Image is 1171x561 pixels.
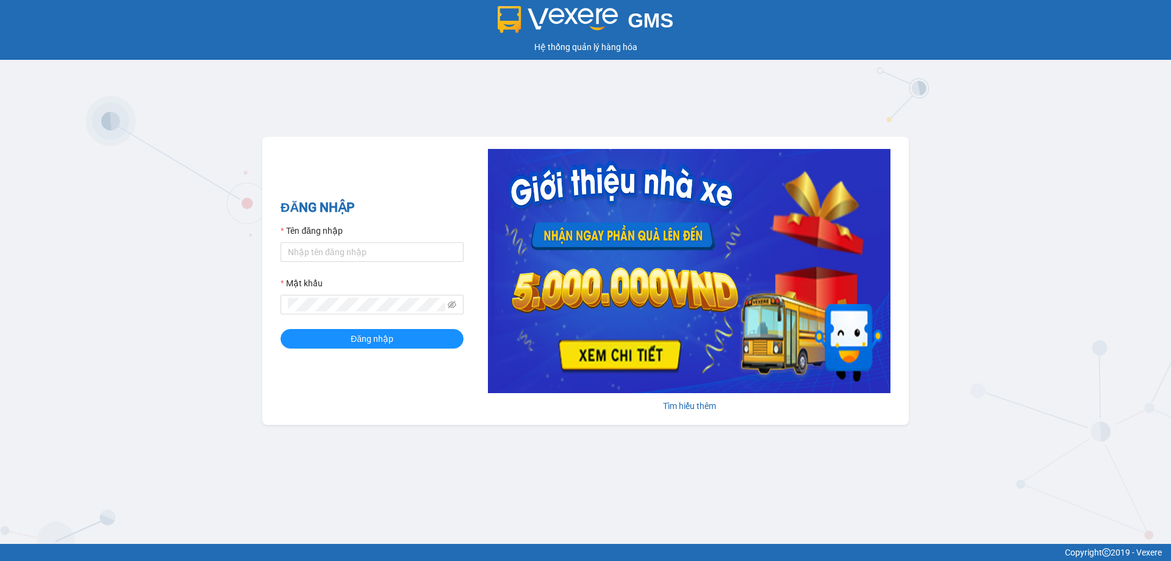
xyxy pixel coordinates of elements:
h2: ĐĂNG NHẬP [281,198,464,218]
div: Copyright 2019 - Vexere [9,546,1162,559]
div: Tìm hiểu thêm [488,399,890,413]
span: eye-invisible [448,300,456,309]
img: logo 2 [498,6,618,33]
a: GMS [498,18,674,28]
div: Hệ thống quản lý hàng hóa [3,40,1168,54]
span: copyright [1102,548,1111,557]
input: Tên đăng nhập [281,242,464,262]
label: Mật khẩu [281,277,323,290]
img: banner-0 [488,149,890,393]
input: Mật khẩu [288,298,445,311]
span: GMS [628,9,673,32]
span: Đăng nhập [351,332,393,346]
label: Tên đăng nhập [281,224,343,237]
button: Đăng nhập [281,329,464,349]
